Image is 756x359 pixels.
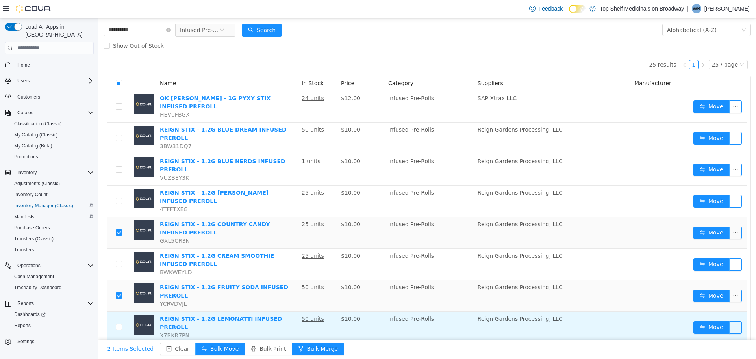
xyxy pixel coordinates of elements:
button: Settings [2,336,97,347]
button: Reports [2,298,97,309]
button: Catalog [14,108,37,117]
span: My Catalog (Classic) [14,132,58,138]
span: Adjustments (Classic) [14,180,60,187]
div: 25 / page [613,42,639,51]
input: Dark Mode [569,5,586,13]
button: icon: minus-squareClear [61,325,97,337]
span: My Catalog (Classic) [11,130,94,140]
span: Inventory Count [11,190,94,199]
span: Classification (Classic) [11,119,94,128]
u: 50 units [203,108,226,115]
a: My Catalog (Beta) [11,141,56,151]
button: icon: ellipsis [631,114,643,126]
span: Name [61,62,78,68]
span: WB [693,4,700,13]
u: 25 units [203,171,226,178]
span: Transfers [11,245,94,255]
span: My Catalog (Beta) [11,141,94,151]
button: icon: ellipsis [631,303,643,316]
a: Purchase Orders [11,223,53,233]
span: Inventory [17,169,37,176]
button: icon: swapMove [595,177,631,190]
img: OK HYPES - 1G PYXY STIX INFUSED PREROLL placeholder [35,76,55,96]
span: Users [17,78,30,84]
button: My Catalog (Classic) [8,129,97,140]
button: icon: swapMove [595,82,631,95]
span: Settings [17,339,34,345]
td: Infused Pre-Rolls [287,73,376,104]
span: $10.00 [243,298,262,304]
i: icon: down [643,9,648,15]
a: My Catalog (Classic) [11,130,61,140]
button: Transfers [8,244,97,255]
button: icon: printerBulk Print [146,325,194,337]
span: Cash Management [11,272,94,281]
a: REIGN STIX - 1.2G [PERSON_NAME] INFUSED PREROLL [61,171,170,186]
span: Classification (Classic) [14,121,62,127]
span: Users [14,76,94,86]
button: Classification (Classic) [8,118,97,129]
button: Customers [2,91,97,102]
span: Reports [11,321,94,330]
span: BWKWEYLD [61,251,93,257]
button: icon: swapMove [595,208,631,221]
a: Cash Management [11,272,57,281]
button: Purchase Orders [8,222,97,233]
span: Dashboards [14,311,46,318]
span: Show Out of Stock [11,24,69,31]
button: Users [14,76,33,86]
span: $10.00 [243,266,262,272]
a: Manifests [11,212,37,221]
td: Infused Pre-Rolls [287,294,376,325]
a: Feedback [526,1,566,17]
span: Inventory [14,168,94,177]
span: Infused Pre-Rolls [82,6,121,18]
a: Reports [11,321,34,330]
a: OK [PERSON_NAME] - 1G PYXY STIX INFUSED PREROLL [61,77,172,91]
a: Classification (Classic) [11,119,65,128]
span: Inventory Manager (Classic) [14,203,73,209]
u: 50 units [203,266,226,272]
span: Transfers (Classic) [11,234,94,244]
td: Infused Pre-Rolls [287,231,376,262]
a: Dashboards [8,309,97,320]
button: 2 Items Selected [3,325,62,337]
a: Settings [14,337,37,346]
span: $10.00 [243,203,262,209]
p: | [687,4,689,13]
button: icon: ellipsis [631,82,643,95]
td: Infused Pre-Rolls [287,167,376,199]
i: icon: left [584,45,588,49]
a: Home [14,60,33,70]
button: icon: ellipsis [631,145,643,158]
span: $10.00 [243,171,262,178]
a: REIGN STIX - 1.2G BLUE NERDS INFUSED PREROLL [61,140,187,154]
button: icon: ellipsis [631,272,643,284]
span: Customers [17,94,40,100]
span: Manufacturer [536,62,573,68]
td: Infused Pre-Rolls [287,199,376,231]
li: 1 [591,42,600,51]
span: 4TFFTXEG [61,188,89,194]
span: Manifests [11,212,94,221]
img: REIGN STIX - 1.2G FRUITY SODA INFUSED PREROLL placeholder [35,265,55,285]
span: $10.00 [243,234,262,241]
i: icon: close-circle [68,9,72,14]
button: Promotions [8,151,97,162]
span: Reign Gardens Processing, LLC [379,266,464,272]
span: My Catalog (Beta) [14,143,52,149]
i: icon: down [641,44,646,50]
i: icon: right [602,45,607,49]
img: REIGN STIX - 1.2G BLUE NERDS INFUSED PREROLL placeholder [35,139,55,159]
button: Adjustments (Classic) [8,178,97,189]
button: Home [2,59,97,71]
td: Infused Pre-Rolls [287,104,376,136]
span: VUZBEY3K [61,156,91,163]
button: Users [2,75,97,86]
button: icon: searchSearch [143,6,183,19]
a: REIGN STIX - 1.2G BLUE DREAM INFUSED PREROLL [61,108,188,123]
span: Traceabilty Dashboard [14,285,61,291]
span: Reign Gardens Processing, LLC [379,108,464,115]
span: Catalog [17,110,33,116]
span: X7RKR7PN [61,314,91,320]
